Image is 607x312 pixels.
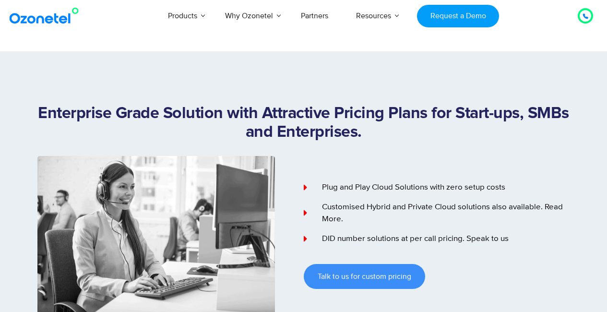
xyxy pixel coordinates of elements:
[320,181,505,194] span: Plug and Play Cloud Solutions with zero setup costs
[304,264,425,289] a: Talk to us for custom pricing
[417,5,499,27] a: Request a Demo
[320,233,509,245] span: DID number solutions at per call pricing. Speak to us
[320,201,570,226] span: Customised Hybrid and Private Cloud solutions also available. Read More.
[318,273,411,280] span: Talk to us for custom pricing
[37,104,570,142] h1: Enterprise Grade Solution with Attractive Pricing Plans for Start-ups, SMBs and Enterprises.
[304,201,570,226] a: Customised Hybrid and Private Cloud solutions also available. Read More.
[304,181,570,194] a: Plug and Play Cloud Solutions with zero setup costs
